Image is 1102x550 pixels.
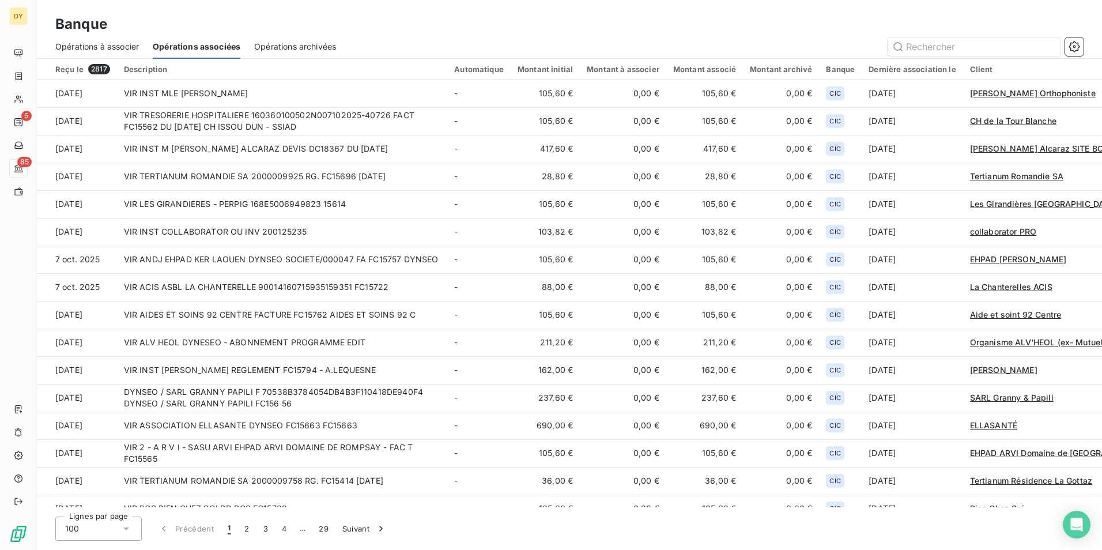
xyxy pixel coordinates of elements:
[970,116,1056,126] span: CH de la Tour Blanche
[17,157,32,167] span: 85
[970,392,1054,404] a: SARL Granny & Papili
[518,65,573,74] div: Montant initial
[447,356,511,384] td: -
[666,356,743,384] td: 162,00 €
[666,218,743,246] td: 103,82 €
[117,246,448,273] td: VIR ANDJ EHPAD KER LAOUEN DYNSEO SOCIETE/000047 FA FC15757 DYNSEO
[511,329,580,356] td: 211,20 €
[970,310,1061,319] span: Aide et soint 92 Centre
[37,495,117,522] td: [DATE]
[37,273,117,301] td: 7 oct. 2025
[580,163,666,190] td: 0,00 €
[829,201,840,208] span: CIC
[37,135,117,163] td: [DATE]
[37,246,117,273] td: 7 oct. 2025
[511,218,580,246] td: 103,82 €
[153,41,240,52] span: Opérations associées
[511,80,580,107] td: 105,60 €
[970,476,1092,485] span: Tertianum Résidence La Gottaz
[447,218,511,246] td: -
[862,246,963,273] td: [DATE]
[829,477,840,484] span: CIC
[312,517,335,541] button: 29
[37,329,117,356] td: [DATE]
[65,523,79,534] span: 100
[454,65,504,74] div: Automatique
[511,135,580,163] td: 417,60 €
[37,80,117,107] td: [DATE]
[666,246,743,273] td: 105,60 €
[511,439,580,467] td: 105,60 €
[580,273,666,301] td: 0,00 €
[666,190,743,218] td: 105,60 €
[862,467,963,495] td: [DATE]
[970,503,1024,514] a: Bien Chez Soi
[117,190,448,218] td: VIR LES GIRANDIERES - PERPIG 168E5006949823 15614
[117,495,448,522] td: VIR BCS BIEN CHEZ SOI DD BCS FC15728
[970,115,1056,127] a: CH de la Tour Blanche
[666,329,743,356] td: 211,20 €
[862,356,963,384] td: [DATE]
[862,163,963,190] td: [DATE]
[666,439,743,467] td: 105,60 €
[888,37,1061,56] input: Rechercher
[37,412,117,439] td: [DATE]
[37,163,117,190] td: [DATE]
[37,190,117,218] td: [DATE]
[970,281,1052,293] a: La Chanterelles ACIS
[970,254,1067,264] span: EHPAD [PERSON_NAME]
[970,227,1036,236] span: collaborator PRO
[829,505,840,512] span: CIC
[970,88,1096,98] span: [PERSON_NAME] Orthophoniste
[829,228,840,235] span: CIC
[335,517,394,541] button: Suivant
[55,14,107,35] h3: Banque
[862,107,963,135] td: [DATE]
[829,422,840,429] span: CIC
[37,356,117,384] td: [DATE]
[829,367,840,374] span: CIC
[117,439,448,467] td: VIR 2 - A R V I - SASU ARVI EHPAD ARVI DOMAINE DE ROMPSAY - FAC T FC15565
[124,65,441,74] div: Description
[37,384,117,412] td: [DATE]
[447,495,511,522] td: -
[580,246,666,273] td: 0,00 €
[743,107,819,135] td: 0,00 €
[37,218,117,246] td: [DATE]
[228,523,231,534] span: 1
[862,135,963,163] td: [DATE]
[447,107,511,135] td: -
[666,163,743,190] td: 28,80 €
[970,282,1052,292] span: La Chanterelles ACIS
[117,329,448,356] td: VIR ALV HEOL DYNESEO - ABONNEMENT PROGRAMME EDIT
[743,273,819,301] td: 0,00 €
[117,80,448,107] td: VIR INST MLE [PERSON_NAME]
[511,384,580,412] td: 237,60 €
[829,118,840,125] span: CIC
[447,80,511,107] td: -
[862,412,963,439] td: [DATE]
[970,309,1061,321] a: Aide et soint 92 Centre
[862,495,963,522] td: [DATE]
[826,65,855,74] div: Banque
[829,256,840,263] span: CIC
[587,65,659,74] div: Montant à associer
[447,467,511,495] td: -
[117,412,448,439] td: VIR ASSOCIATION ELLASANTE DYNSEO FC15663 FC15663
[970,171,1063,181] span: Tertianum Romandie SA
[37,107,117,135] td: [DATE]
[117,163,448,190] td: VIR TERTIANUM ROMANDIE SA 2000009925 RG. FC15696 [DATE]
[862,301,963,329] td: [DATE]
[743,439,819,467] td: 0,00 €
[743,329,819,356] td: 0,00 €
[829,284,840,291] span: CIC
[511,495,580,522] td: 105,60 €
[511,467,580,495] td: 36,00 €
[447,246,511,273] td: -
[666,273,743,301] td: 88,00 €
[829,450,840,457] span: CIC
[829,339,840,346] span: CIC
[970,475,1092,487] a: Tertianum Résidence La Gottaz
[221,517,237,541] button: 1
[580,190,666,218] td: 0,00 €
